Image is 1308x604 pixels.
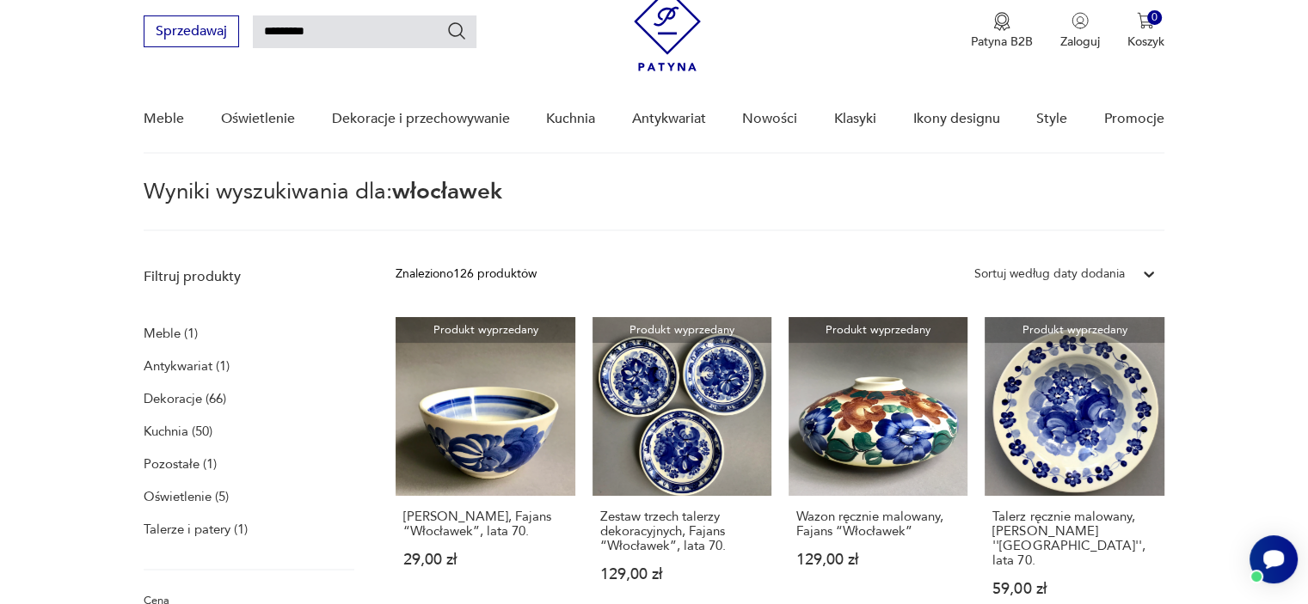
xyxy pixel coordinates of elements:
[1127,12,1164,50] button: 0Koszyk
[144,267,354,286] p: Filtruj produkty
[1147,10,1162,25] div: 0
[600,509,764,553] h3: Zestaw trzech talerzy dekoracyjnych, Fajans “Włocławek”, lata 70.
[992,582,1156,596] p: 59,00 zł
[834,86,876,152] a: Klasyki
[1060,12,1100,50] button: Zaloguj
[1127,34,1164,50] p: Koszyk
[144,354,230,378] a: Antykwariat (1)
[971,34,1033,50] p: Patyna B2B
[144,86,184,152] a: Meble
[144,15,239,47] button: Sprzedawaj
[974,265,1125,284] div: Sortuj według daty dodania
[144,452,217,476] a: Pozostałe (1)
[144,485,229,509] a: Oświetlenie (5)
[396,265,537,284] div: Znaleziono 126 produktów
[600,567,764,582] p: 129,00 zł
[742,86,797,152] a: Nowości
[1137,12,1154,29] img: Ikona koszyka
[1072,12,1089,29] img: Ikonka użytkownika
[403,552,567,567] p: 29,00 zł
[144,181,1164,231] p: Wyniki wyszukiwania dla:
[144,517,248,541] a: Talerze i patery (1)
[971,12,1033,50] button: Patyna B2B
[971,12,1033,50] a: Ikona medaluPatyna B2B
[1060,34,1100,50] p: Zaloguj
[144,387,226,411] a: Dekoracje (66)
[331,86,509,152] a: Dekoracje i przechowywanie
[403,509,567,539] h3: [PERSON_NAME], Fajans “Włocławek”, lata 70.
[796,552,960,567] p: 129,00 zł
[796,509,960,539] h3: Wazon ręcznie malowany, Fajans “Włocławek”
[446,21,467,41] button: Szukaj
[992,509,1156,568] h3: Talerz ręcznie malowany, [PERSON_NAME] ''[GEOGRAPHIC_DATA]'', lata 70.
[546,86,595,152] a: Kuchnia
[1104,86,1164,152] a: Promocje
[1036,86,1067,152] a: Style
[144,419,212,443] a: Kuchnia (50)
[912,86,999,152] a: Ikony designu
[632,86,706,152] a: Antykwariat
[221,86,295,152] a: Oświetlenie
[993,12,1010,31] img: Ikona medalu
[144,27,239,39] a: Sprzedawaj
[144,321,198,345] a: Meble (1)
[1250,535,1298,583] iframe: Smartsupp widget button
[392,176,502,207] span: włocławek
